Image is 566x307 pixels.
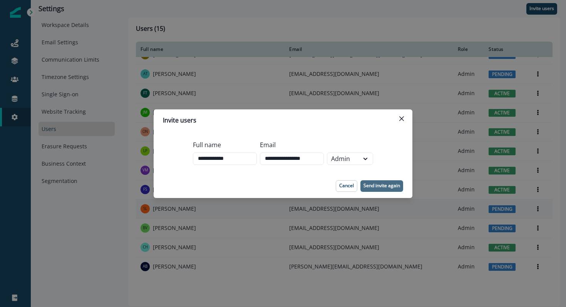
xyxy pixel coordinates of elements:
[260,140,276,149] p: Email
[339,183,354,188] p: Cancel
[193,140,221,149] p: Full name
[336,180,357,192] button: Cancel
[360,180,403,192] button: Send invite again
[331,154,355,163] div: Admin
[395,112,408,125] button: Close
[163,116,196,125] p: Invite users
[363,183,400,188] p: Send invite again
